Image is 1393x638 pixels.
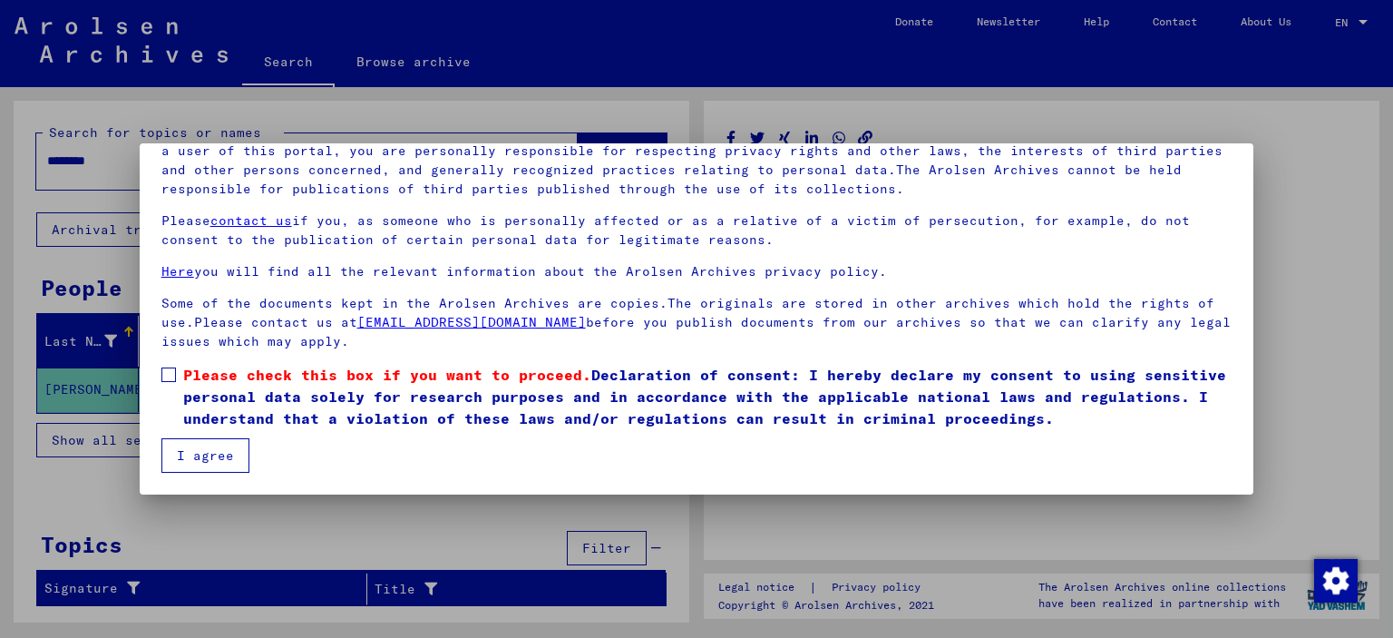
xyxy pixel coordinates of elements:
p: you will find all the relevant information about the Arolsen Archives privacy policy. [161,262,1232,281]
span: Declaration of consent: I hereby declare my consent to using sensitive personal data solely for r... [183,364,1232,429]
p: Some of the documents kept in the Arolsen Archives are copies.The originals are stored in other a... [161,294,1232,351]
button: I agree [161,438,249,473]
img: Change consent [1314,559,1358,603]
a: [EMAIL_ADDRESS][DOMAIN_NAME] [357,314,586,330]
p: Please if you, as someone who is personally affected or as a relative of a victim of persecution,... [161,211,1232,250]
a: contact us [210,212,292,229]
span: Please check this box if you want to proceed. [183,366,591,384]
p: Please note that this portal on victims of Nazi [MEDICAL_DATA] contains sensitive data on identif... [161,123,1232,199]
a: Here [161,263,194,280]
